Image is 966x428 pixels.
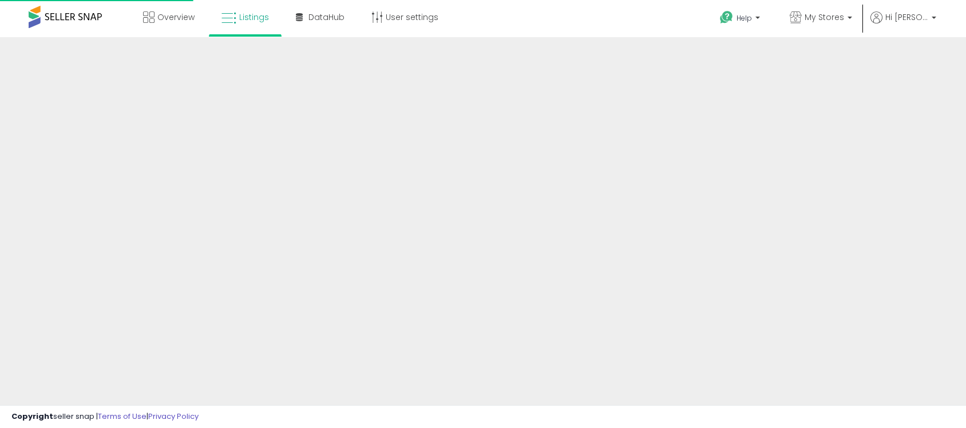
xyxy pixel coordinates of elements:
[737,13,752,23] span: Help
[885,11,928,23] span: Hi [PERSON_NAME]
[11,411,53,422] strong: Copyright
[308,11,345,23] span: DataHub
[805,11,844,23] span: My Stores
[719,10,734,25] i: Get Help
[239,11,269,23] span: Listings
[711,2,771,37] a: Help
[98,411,147,422] a: Terms of Use
[11,411,199,422] div: seller snap | |
[157,11,195,23] span: Overview
[148,411,199,422] a: Privacy Policy
[870,11,936,37] a: Hi [PERSON_NAME]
